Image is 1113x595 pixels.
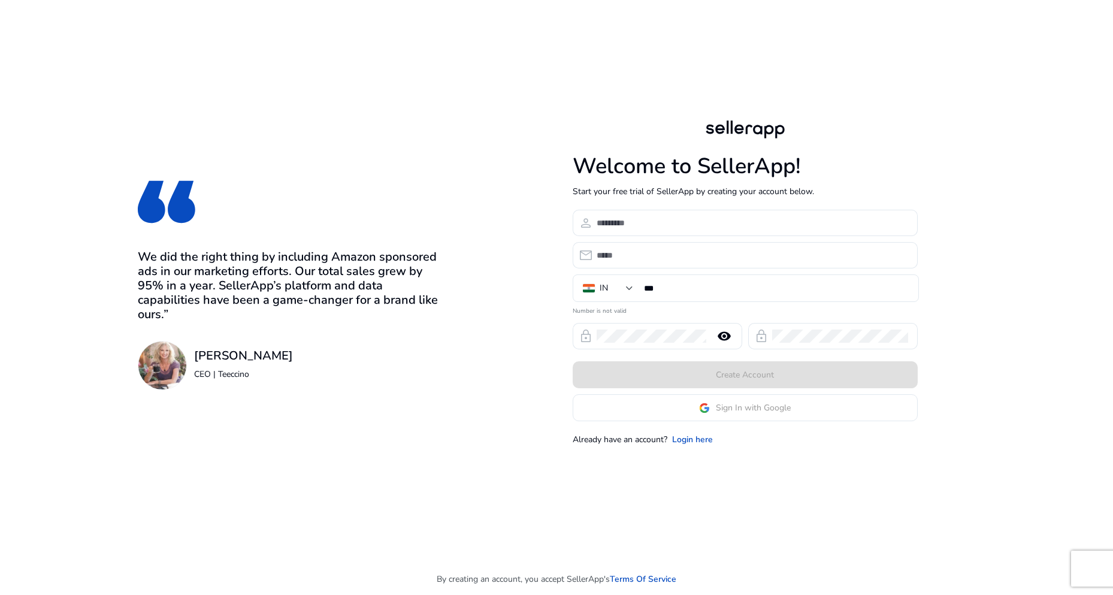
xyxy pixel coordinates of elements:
mat-error: Number is not valid [573,303,918,316]
mat-icon: remove_red_eye [710,329,739,343]
p: Already have an account? [573,433,667,446]
p: Start your free trial of SellerApp by creating your account below. [573,185,918,198]
span: email [579,248,593,262]
h3: We did the right thing by including Amazon sponsored ads in our marketing efforts. Our total sale... [138,250,444,322]
h1: Welcome to SellerApp! [573,153,918,179]
p: CEO | Teeccino [194,368,293,380]
a: Terms Of Service [610,573,676,585]
div: IN [600,282,608,295]
a: Login here [672,433,713,446]
h3: [PERSON_NAME] [194,349,293,363]
span: lock [754,329,769,343]
span: lock [579,329,593,343]
span: person [579,216,593,230]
